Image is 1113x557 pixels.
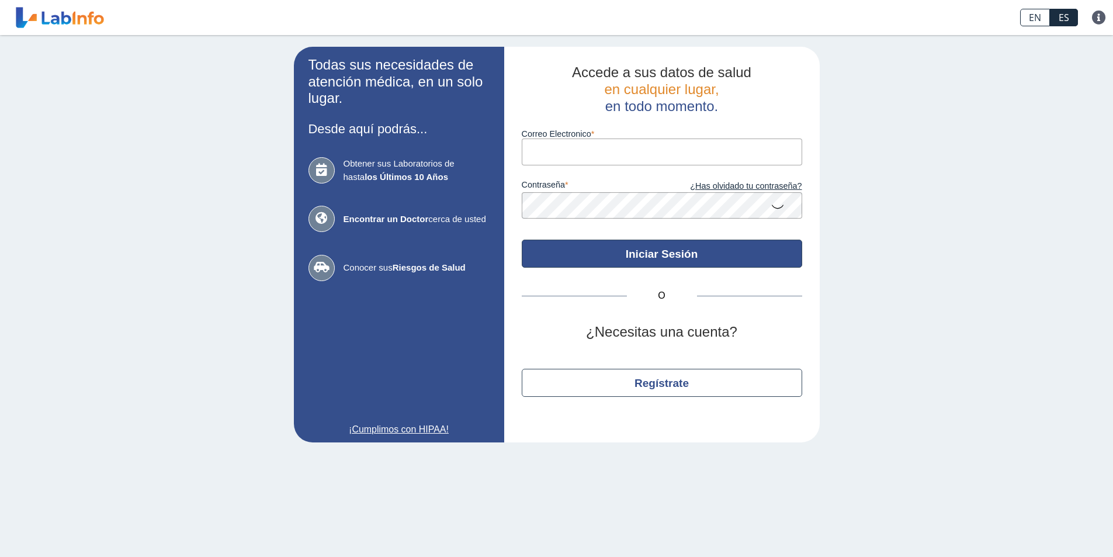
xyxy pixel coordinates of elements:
[308,122,490,136] h3: Desde aquí podrás...
[522,180,662,193] label: contraseña
[604,81,719,97] span: en cualquier lugar,
[662,180,802,193] a: ¿Has olvidado tu contraseña?
[627,289,697,303] span: O
[308,57,490,107] h2: Todas sus necesidades de atención médica, en un solo lugar.
[522,240,802,268] button: Iniciar Sesión
[308,423,490,437] a: ¡Cumplimos con HIPAA!
[344,213,490,226] span: cerca de usted
[1020,9,1050,26] a: EN
[344,214,429,224] b: Encontrar un Doctor
[365,172,448,182] b: los Últimos 10 Años
[522,369,802,397] button: Regístrate
[393,262,466,272] b: Riesgos de Salud
[572,64,751,80] span: Accede a sus datos de salud
[605,98,718,114] span: en todo momento.
[344,261,490,275] span: Conocer sus
[522,324,802,341] h2: ¿Necesitas una cuenta?
[522,129,802,139] label: Correo Electronico
[1050,9,1078,26] a: ES
[344,157,490,184] span: Obtener sus Laboratorios de hasta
